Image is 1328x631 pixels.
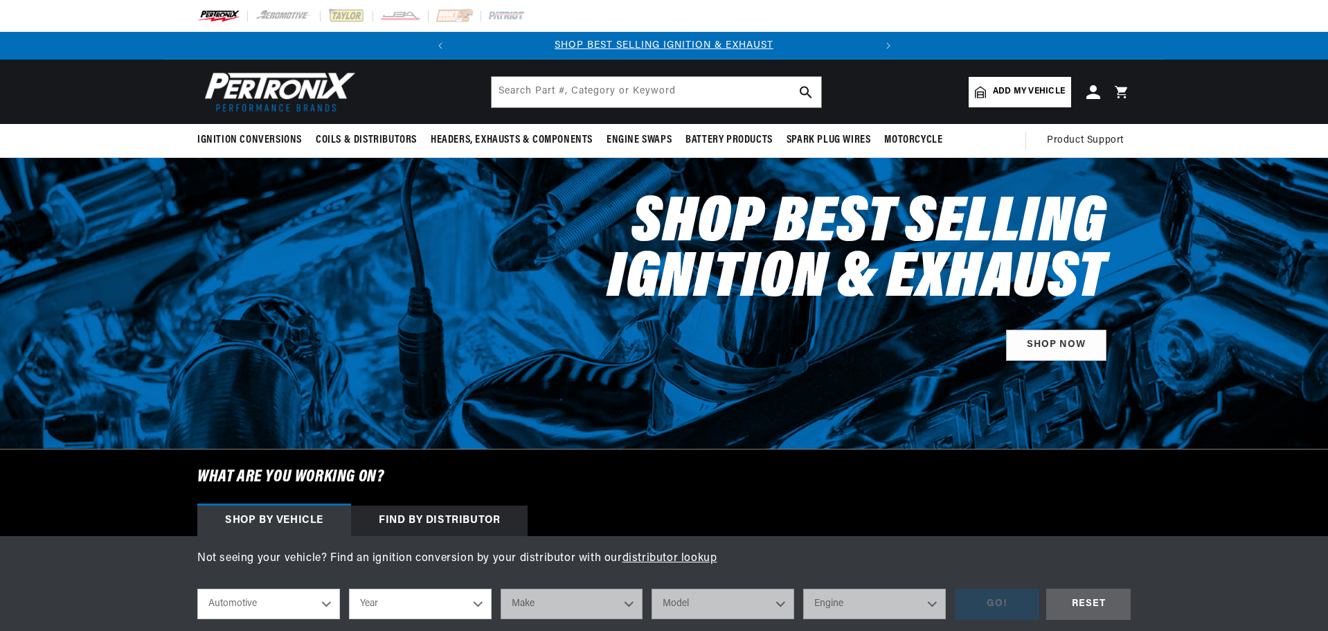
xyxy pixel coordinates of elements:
[969,77,1071,107] a: Add my vehicle
[555,40,773,51] a: SHOP BEST SELLING IGNITION & EXHAUST
[197,550,1131,568] p: Not seeing your vehicle? Find an ignition conversion by your distributor with our
[316,133,417,148] span: Coils & Distributors
[197,124,309,157] summary: Ignition Conversions
[163,450,1165,505] h6: What are you working on?
[679,124,780,157] summary: Battery Products
[351,506,528,536] div: Find by Distributor
[492,77,821,107] input: Search Part #, Category or Keyword
[197,589,340,619] select: Ride Type
[1006,330,1106,361] a: SHOP NOW
[780,124,878,157] summary: Spark Plug Wires
[197,133,302,148] span: Ignition Conversions
[1046,589,1131,620] div: RESET
[803,589,946,619] select: Engine
[685,133,773,148] span: Battery Products
[309,124,424,157] summary: Coils & Distributors
[791,77,821,107] button: search button
[600,124,679,157] summary: Engine Swaps
[514,197,1106,308] h2: Shop Best Selling Ignition & Exhaust
[622,553,717,564] a: distributor lookup
[163,32,1165,60] slideshow-component: Translation missing: en.sections.announcements.announcement_bar
[197,68,357,116] img: Pertronix
[607,133,672,148] span: Engine Swaps
[652,589,794,619] select: Model
[349,589,492,619] select: Year
[454,38,874,53] div: 1 of 2
[993,85,1065,98] span: Add my vehicle
[787,133,871,148] span: Spark Plug Wires
[1047,124,1131,157] summary: Product Support
[874,32,902,60] button: Translation missing: en.sections.announcements.next_announcement
[501,589,643,619] select: Make
[427,32,454,60] button: Translation missing: en.sections.announcements.previous_announcement
[454,38,874,53] div: Announcement
[1047,133,1124,148] span: Product Support
[431,133,593,148] span: Headers, Exhausts & Components
[424,124,600,157] summary: Headers, Exhausts & Components
[877,124,949,157] summary: Motorcycle
[884,133,942,148] span: Motorcycle
[197,506,351,536] div: Shop by vehicle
